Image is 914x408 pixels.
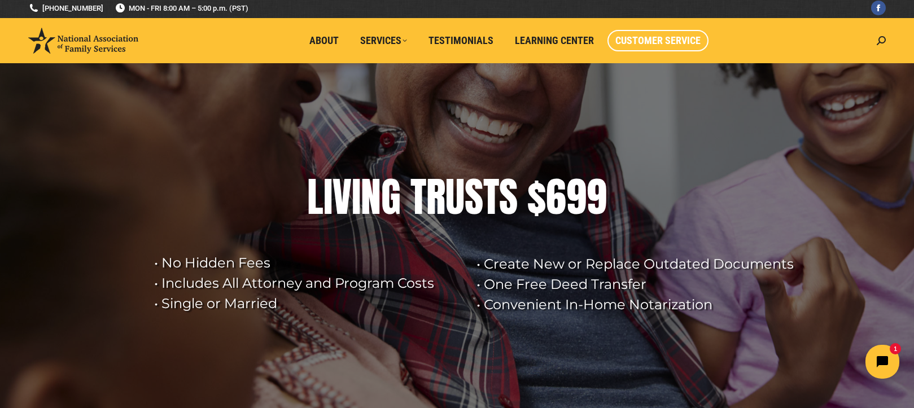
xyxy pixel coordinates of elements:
div: U [445,174,465,220]
div: $ [527,174,546,220]
a: About [301,30,347,51]
span: Testimonials [428,34,493,47]
a: Learning Center [507,30,602,51]
div: R [426,174,445,220]
rs-layer: • No Hidden Fees • Includes All Attorney and Program Costs • Single or Married [154,253,462,314]
span: MON - FRI 8:00 AM – 5:00 p.m. (PST) [115,3,248,14]
a: Customer Service [607,30,709,51]
span: Learning Center [515,34,594,47]
div: 6 [546,174,566,220]
span: Customer Service [615,34,701,47]
div: T [483,174,499,220]
div: N [361,174,381,220]
a: [PHONE_NUMBER] [28,3,103,14]
a: Testimonials [421,30,501,51]
div: L [307,174,323,220]
img: National Association of Family Services [28,28,138,54]
div: 9 [587,174,607,220]
a: Facebook page opens in new window [871,1,886,15]
div: V [333,174,352,220]
div: I [323,174,333,220]
iframe: Tidio Chat [715,335,909,388]
span: Services [360,34,407,47]
rs-layer: • Create New or Replace Outdated Documents • One Free Deed Transfer • Convenient In-Home Notariza... [476,254,804,315]
span: About [309,34,339,47]
div: 9 [566,174,587,220]
div: I [352,174,361,220]
div: S [465,174,483,220]
div: T [410,174,426,220]
div: G [381,174,401,220]
div: S [499,174,518,220]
